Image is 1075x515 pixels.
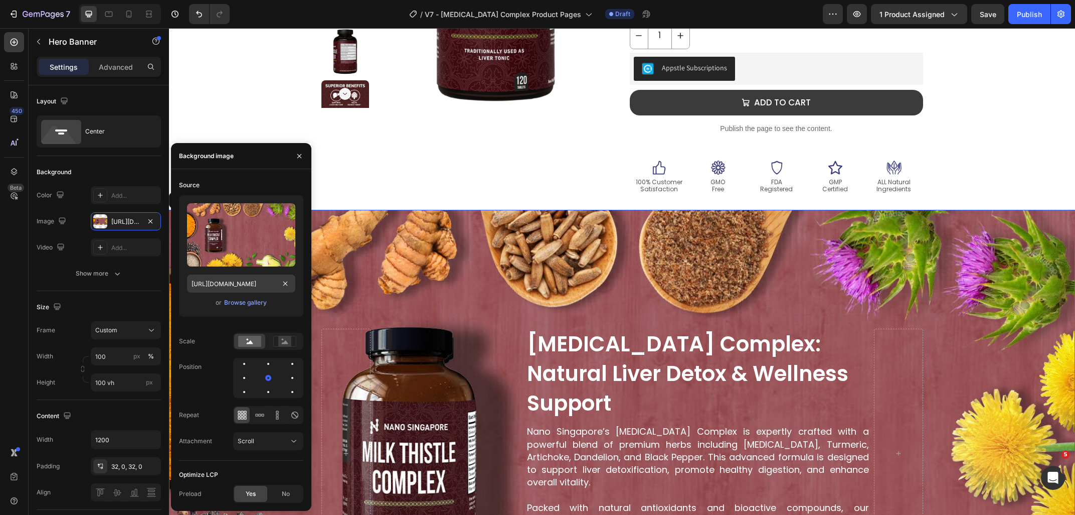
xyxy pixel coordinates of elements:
[282,489,290,498] span: No
[91,373,161,392] input: px
[37,462,60,471] div: Padding
[971,4,1004,24] button: Save
[37,435,53,444] div: Width
[170,60,182,72] button: Carousel Next Arrow
[145,350,157,362] button: px
[708,150,741,158] span: ALL Natural
[462,158,518,165] p: Satisfaction
[189,4,230,24] div: Undo/Redo
[233,432,303,450] button: Scroll
[520,151,577,158] p: GMO
[37,168,71,177] div: Background
[425,9,581,20] span: V7 - [MEDICAL_DATA] Complex Product Pages
[246,489,256,498] span: Yes
[111,191,158,200] div: Add...
[99,62,133,72] p: Advanced
[111,243,158,252] div: Add...
[879,9,945,20] span: 1 product assigned
[224,298,267,308] button: Browse gallery
[10,107,24,115] div: 450
[37,352,53,361] label: Width
[187,203,295,267] img: preview-image
[980,10,996,19] span: Save
[461,95,754,106] p: Publish the page to see the content.
[76,269,122,279] div: Show more
[37,241,67,254] div: Video
[493,35,558,45] div: Appstle Subscriptions
[1061,451,1069,459] span: 5
[91,347,161,365] input: px%
[638,158,694,165] p: Certified
[37,410,73,423] div: Content
[482,132,497,147] img: CUSTOMER%20SAISFACTION.png
[358,397,700,460] p: Nano Singapore’s [MEDICAL_DATA] Complex is expertly crafted with a powerful blend of premium herb...
[179,411,199,420] div: Repeat
[707,157,742,165] span: Ingredients
[179,181,200,190] div: Source
[146,378,153,386] span: px
[420,9,423,20] span: /
[187,275,295,293] input: https://example.com/image.jpg
[465,29,566,53] button: Appstle Subscriptions
[37,301,63,314] div: Size
[50,62,78,72] p: Settings
[49,36,134,48] p: Hero Banner
[179,362,202,371] div: Position
[179,152,234,161] div: Background image
[66,8,70,20] p: 7
[37,488,51,497] div: Align
[615,10,630,19] span: Draft
[1008,4,1050,24] button: Publish
[1017,9,1042,20] div: Publish
[541,132,556,147] img: GMO%20OUTLINE%20ONLY_1_.png
[473,35,485,47] img: AppstleSubscriptions.png
[462,151,518,158] p: 100% Customer
[95,326,117,335] span: Custom
[717,132,732,147] img: ALL%20NATURAL%20INGREDIENTS%202_1_.png
[216,297,222,309] span: or
[585,67,642,82] div: Add to cart
[179,489,201,498] div: Preload
[579,158,636,165] p: Registered
[169,28,1075,515] iframe: Design area
[37,189,66,202] div: Color
[91,321,161,339] button: Custom
[179,437,212,446] div: Attachment
[179,470,218,479] div: Optimize LCP
[37,378,55,387] label: Height
[37,265,161,283] button: Show more
[37,215,68,228] div: Image
[13,168,53,177] div: Hero Banner
[131,350,143,362] button: %
[37,95,70,108] div: Layout
[179,337,195,346] div: Scale
[520,158,577,165] p: Free
[1041,466,1065,490] iframe: Intercom live chat
[357,301,701,391] h2: [MEDICAL_DATA] complex: natural liver detox & wellness support
[85,120,146,143] div: Center
[638,151,694,158] p: GMP
[111,217,140,226] div: [URL][DOMAIN_NAME]
[871,4,967,24] button: 1 product assigned
[224,298,267,307] div: Browse gallery
[133,352,140,361] div: px
[111,462,158,471] div: 32, 0, 32, 0
[579,151,636,158] p: FDA
[4,4,75,24] button: 7
[461,62,754,87] button: Add to cart
[91,431,160,449] input: Auto
[658,132,673,147] img: GMP_1_.png
[600,132,615,147] img: FDA%20REGISTERED.png
[8,184,24,192] div: Beta
[238,437,254,445] span: Scroll
[148,352,154,361] div: %
[37,326,55,335] label: Frame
